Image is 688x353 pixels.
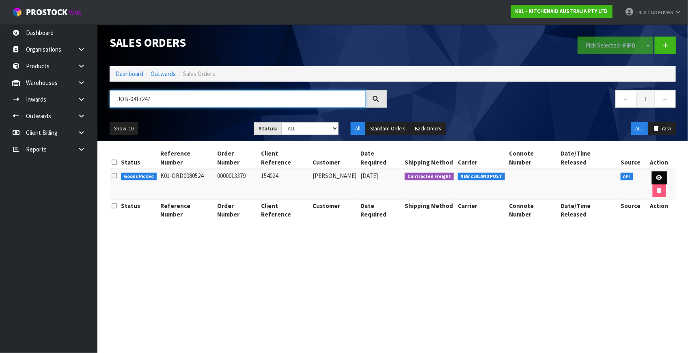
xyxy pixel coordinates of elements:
[151,70,176,78] a: Outwards
[311,147,358,169] th: Customer
[12,7,22,17] img: cube-alt.png
[507,199,559,221] th: Connote Number
[456,199,507,221] th: Carrier
[121,173,157,181] span: Goods Picked
[259,125,278,132] strong: Status:
[360,172,378,180] span: [DATE]
[411,122,446,135] button: Back Orders
[215,147,259,169] th: Order Number
[511,5,613,18] a: K01 - KITCHENAID AUSTRALIA PTY LTD
[559,147,619,169] th: Date/Time Released
[119,199,159,221] th: Status
[311,169,358,199] td: [PERSON_NAME]
[621,173,633,181] span: API
[351,122,365,135] button: All
[507,147,559,169] th: Connote Number
[615,90,637,108] a: ←
[215,169,259,199] td: 0000013379
[403,199,456,221] th: Shipping Method
[648,8,673,16] span: Lupeuvea
[215,199,259,221] th: Order Number
[116,70,143,78] a: Dashboard
[458,173,505,181] span: NEW ZEALAND POST
[578,37,643,54] button: Pick Selected -FIFO
[159,147,216,169] th: Reference Number
[110,122,138,135] button: Show: 10
[110,90,366,108] input: Search sales orders
[635,8,647,16] span: Talia
[358,199,403,221] th: Date Required
[654,90,676,108] a: →
[405,173,454,181] span: Contracted Freight
[643,147,676,169] th: Action
[358,147,403,169] th: Date Required
[619,199,643,221] th: Source
[631,122,648,135] button: ALL
[69,9,82,17] small: WMS
[110,37,387,50] h1: Sales Orders
[456,147,507,169] th: Carrier
[259,199,311,221] th: Client Reference
[26,7,67,17] span: ProStock
[649,122,676,135] button: Trash
[311,199,358,221] th: Customer
[259,169,311,199] td: 154024
[119,147,159,169] th: Status
[399,90,676,110] nav: Page navigation
[559,199,619,221] th: Date/Time Released
[366,122,410,135] button: Standard Orders
[619,147,643,169] th: Source
[183,70,215,78] span: Sales Orders
[259,147,311,169] th: Client Reference
[515,8,608,15] strong: K01 - KITCHENAID AUSTRALIA PTY LTD
[159,169,216,199] td: K01-ORD0080524
[623,41,636,49] strong: FIFO
[159,199,216,221] th: Reference Number
[643,199,676,221] th: Action
[636,90,655,108] a: 1
[403,147,456,169] th: Shipping Method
